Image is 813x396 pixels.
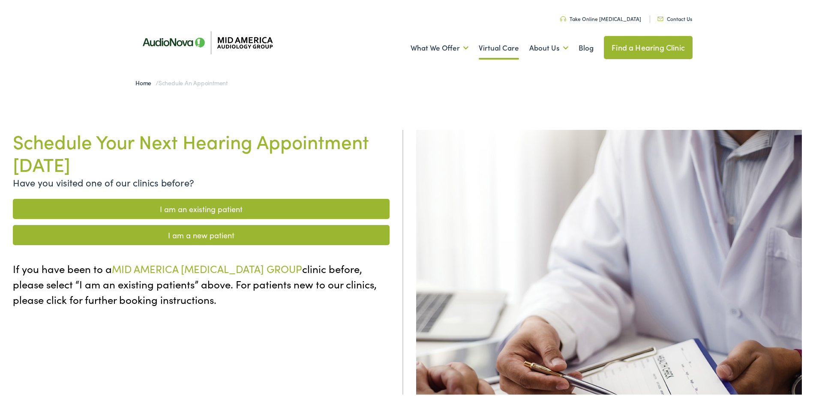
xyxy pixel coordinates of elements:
a: Find a Hearing Clinic [604,34,693,57]
span: / [135,77,228,85]
p: If you have been to a clinic before, please select “I am an existing patients” above. For patient... [13,259,390,306]
a: Blog [579,30,594,62]
a: About Us [529,30,568,62]
img: utility icon [657,15,663,19]
img: utility icon [560,15,566,20]
p: Have you visited one of our clinics before? [13,174,390,188]
a: Contact Us [657,13,692,21]
a: Home [135,77,156,85]
a: What We Offer [411,30,468,62]
a: I am a new patient [13,223,390,243]
h1: Schedule Your Next Hearing Appointment [DATE] [13,128,390,174]
a: Virtual Care [479,30,519,62]
a: I am an existing patient [13,197,390,217]
span: MID AMERICA [MEDICAL_DATA] GROUP [112,260,302,274]
a: Take Online [MEDICAL_DATA] [560,13,641,21]
span: Schedule an Appointment [159,77,228,85]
